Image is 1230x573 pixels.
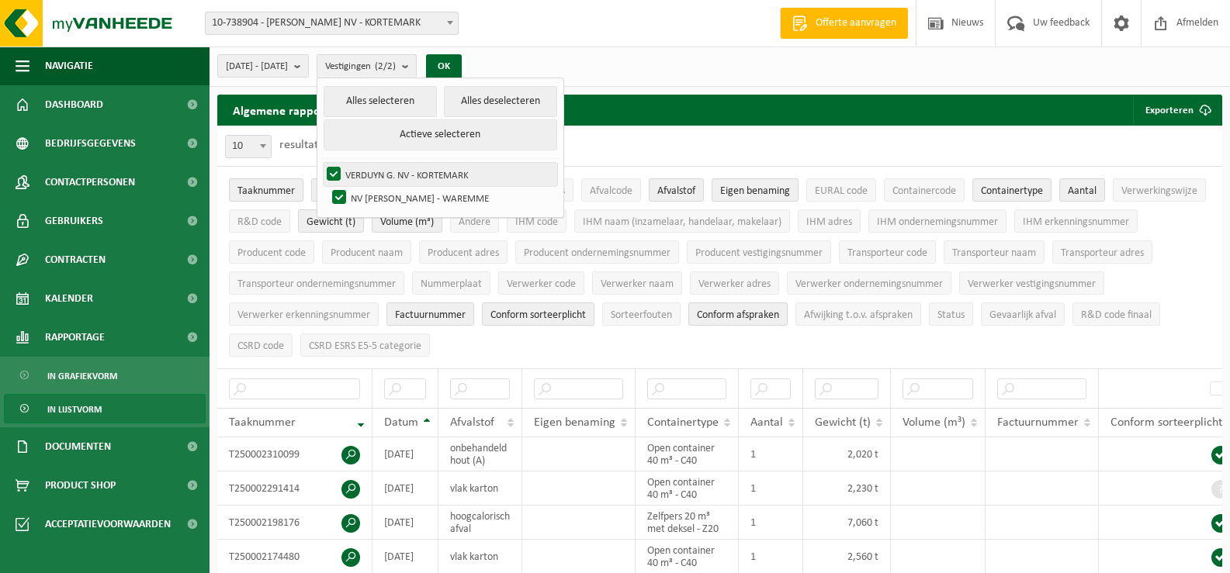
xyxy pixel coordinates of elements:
td: Zelfpers 20 m³ met deksel - Z20 [636,506,739,540]
span: Andere [459,216,490,228]
button: Verwerker ondernemingsnummerVerwerker ondernemingsnummer: Activate to sort [787,271,951,295]
td: [DATE] [372,437,438,471]
span: Containertype [981,185,1043,197]
label: VERDUYN G. NV - KORTEMARK [324,163,557,186]
span: IHM erkenningsnummer [1023,216,1129,228]
span: Eigen benaming [534,416,615,429]
button: Verwerker naamVerwerker naam: Activate to sort [592,271,682,295]
span: Containertype [647,416,719,429]
span: Verwerker code [507,278,576,290]
button: SorteerfoutenSorteerfouten: Activate to sort [602,302,681,326]
button: Transporteur adresTransporteur adres: Activate to sort [1052,240,1152,264]
button: Verwerker erkenningsnummerVerwerker erkenningsnummer: Activate to sort [229,302,379,326]
button: VerwerkingswijzeVerwerkingswijze: Activate to sort [1113,178,1206,202]
span: Documenten [45,427,111,466]
td: onbehandeld hout (A) [438,437,522,471]
label: resultaten weergeven [279,139,390,151]
span: Aantal [1068,185,1097,197]
span: Producent naam [331,247,403,259]
td: hoogcalorisch afval [438,506,522,540]
button: Transporteur naamTransporteur naam: Activate to sort [944,240,1045,264]
span: 10 [226,136,271,157]
span: Verwerker ondernemingsnummer [795,278,943,290]
button: OK [426,54,462,79]
span: Conform sorteerplicht [490,309,586,321]
span: Gewicht (t) [307,216,355,228]
button: AndereAndere: Activate to sort [450,209,499,233]
span: Afvalstof [657,185,695,197]
label: NV [PERSON_NAME] - WAREMME [329,186,557,209]
td: 7,060 t [803,506,891,540]
button: IHM adresIHM adres: Activate to sort [798,209,861,233]
button: StatusStatus: Activate to sort [929,302,973,326]
span: Product Shop [45,466,116,505]
span: Datum [384,416,418,429]
button: Gewicht (t)Gewicht (t): Activate to sort [298,209,364,233]
span: Gewicht (t) [815,416,871,429]
span: 10 [225,135,272,158]
span: Acceptatievoorwaarden [45,505,171,544]
button: Verwerker codeVerwerker code: Activate to sort [498,271,584,295]
button: Conform sorteerplicht : Activate to sort [482,302,594,326]
span: Offerte aanvragen [812,16,900,31]
td: Open container 40 m³ - C40 [636,471,739,506]
td: 2,230 t [803,471,891,506]
td: 2,020 t [803,437,891,471]
button: AfvalcodeAfvalcode: Activate to sort [581,178,641,202]
td: T250002291414 [217,471,372,506]
span: Rapportage [45,318,105,357]
span: Aantal [750,416,783,429]
span: [DATE] - [DATE] [226,55,288,78]
button: Volume (m³)Volume (m³): Activate to sort [372,209,442,233]
span: Status [937,309,965,321]
span: Factuurnummer [997,416,1079,429]
span: Factuurnummer [395,309,466,321]
button: NummerplaatNummerplaat: Activate to sort [412,271,490,295]
button: Producent vestigingsnummerProducent vestigingsnummer: Activate to sort [687,240,831,264]
span: Verwerker vestigingsnummer [968,278,1096,290]
a: In lijstvorm [4,394,206,423]
span: 10-738904 - VERDUYN G. NV - KORTEMARK [206,12,458,34]
button: Exporteren [1133,95,1221,126]
span: Afvalcode [590,185,632,197]
span: Volume (m³) [380,216,434,228]
span: Transporteur naam [952,247,1036,259]
span: Taaknummer [237,185,295,197]
button: Actieve selecteren [324,119,557,150]
button: Producent naamProducent naam: Activate to sort [322,240,411,264]
button: IHM erkenningsnummerIHM erkenningsnummer: Activate to sort [1014,209,1138,233]
span: IHM code [515,216,558,228]
span: Afvalstof [450,416,494,429]
span: Eigen benaming [720,185,790,197]
button: Transporteur codeTransporteur code: Activate to sort [839,240,936,264]
span: In lijstvorm [47,395,102,424]
span: Producent adres [428,247,499,259]
button: [DATE] - [DATE] [217,54,309,78]
span: IHM naam (inzamelaar, handelaar, makelaar) [583,216,781,228]
td: 1 [739,471,803,506]
td: vlak karton [438,471,522,506]
span: Producent vestigingsnummer [695,247,823,259]
a: In grafiekvorm [4,361,206,390]
span: Gevaarlijk afval [989,309,1056,321]
button: Alles deselecteren [444,86,557,117]
button: Alles selecteren [324,86,437,117]
button: IHM ondernemingsnummerIHM ondernemingsnummer: Activate to sort [868,209,1007,233]
span: Verwerker naam [601,278,674,290]
button: Afwijking t.o.v. afsprakenAfwijking t.o.v. afspraken: Activate to sort [795,302,921,326]
span: Verwerker adres [698,278,771,290]
span: EURAL code [815,185,868,197]
button: IHM codeIHM code: Activate to sort [507,209,566,233]
span: Gebruikers [45,202,103,240]
button: FactuurnummerFactuurnummer: Activate to sort [386,302,474,326]
span: Nummerplaat [421,278,482,290]
span: Contactpersonen [45,163,135,202]
button: EURAL codeEURAL code: Activate to sort [806,178,876,202]
td: T250002310099 [217,437,372,471]
button: ContainertypeContainertype: Activate to sort [972,178,1052,202]
button: Vestigingen(2/2) [317,54,417,78]
span: Producent ondernemingsnummer [524,247,670,259]
span: CSRD code [237,340,284,352]
span: IHM ondernemingsnummer [877,216,998,228]
td: 1 [739,506,803,540]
